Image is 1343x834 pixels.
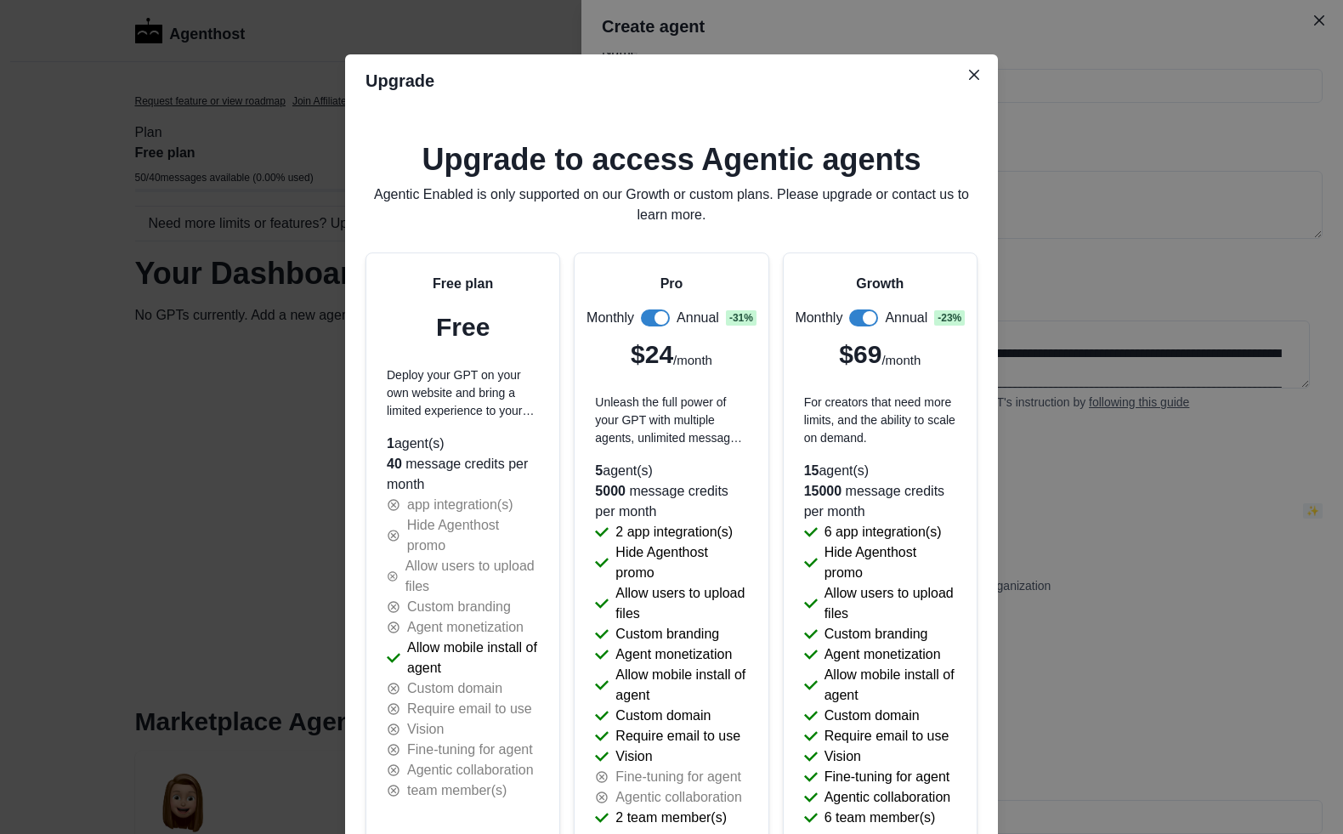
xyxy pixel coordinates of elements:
p: Vision [824,746,861,767]
p: Custom branding [824,624,928,644]
span: 40 [387,457,402,471]
p: Custom branding [407,597,511,617]
p: Annual [677,308,719,328]
p: /month [673,351,712,371]
p: Require email to use [615,726,740,746]
p: team member(s) [407,780,507,801]
p: Allow users to upload files [405,556,540,597]
span: 5000 [595,484,626,498]
p: Allow users to upload files [824,583,956,624]
p: Custom branding [615,624,719,644]
p: message credits per month [595,481,747,522]
p: Pro [660,274,683,294]
p: Agent monetization [824,644,941,665]
p: Deploy your GPT on your own website and bring a limited experience to your users [387,366,539,420]
p: Allow mobile install of agent [615,665,747,706]
p: Annual [885,308,927,328]
p: Vision [615,746,652,767]
p: Unleash the full power of your GPT with multiple agents, unlimited messages per user, and subscri... [595,394,747,447]
p: Require email to use [407,699,532,719]
p: Free [436,308,490,346]
p: Custom domain [615,706,711,726]
p: app integration(s) [407,495,513,515]
p: Hide Agenthost promo [407,515,540,556]
p: agent(s) [595,461,747,481]
p: Monthly [586,308,634,328]
p: Hide Agenthost promo [824,542,956,583]
p: Custom domain [407,678,502,699]
p: agent(s) [387,434,539,454]
p: 2 team member(s) [615,808,727,828]
button: Close [960,61,988,88]
p: $69 [839,335,881,373]
p: Custom domain [824,706,920,726]
header: Upgrade [345,54,998,107]
p: Allow mobile install of agent [824,665,956,706]
p: 2 app integration(s) [615,522,733,542]
p: agent(s) [804,461,956,481]
p: Free plan [433,274,493,294]
p: Growth [856,274,904,294]
p: 6 team member(s) [824,808,936,828]
span: - 31 % [726,310,756,326]
p: Fine-tuning for agent [824,767,950,787]
span: 1 [387,436,394,451]
p: $24 [631,335,673,373]
p: Agentic collaboration [615,787,742,808]
p: 6 app integration(s) [824,522,942,542]
p: Fine-tuning for agent [615,767,741,787]
span: 15 [804,463,819,478]
p: Hide Agenthost promo [615,542,747,583]
p: Agent monetization [615,644,732,665]
p: /month [881,351,921,371]
span: 15000 [804,484,842,498]
p: Allow users to upload files [615,583,747,624]
span: 5 [595,463,603,478]
p: message credits per month [804,481,956,522]
span: - 23 % [934,310,965,326]
p: Allow mobile install of agent [407,638,539,678]
p: Agentic collaboration [824,787,951,808]
p: Require email to use [824,726,949,746]
p: Agentic collaboration [407,760,534,780]
p: Fine-tuning for agent [407,740,533,760]
h2: Upgrade to access Agentic agents [365,141,977,178]
p: For creators that need more limits, and the ability to scale on demand. [804,394,956,447]
p: Agentic Enabled is only supported on our Growth or custom plans. Please upgrade or contact us to ... [365,184,977,225]
p: message credits per month [387,454,539,495]
p: Monthly [795,308,842,328]
p: Vision [407,719,444,740]
p: Agent monetization [407,617,524,638]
